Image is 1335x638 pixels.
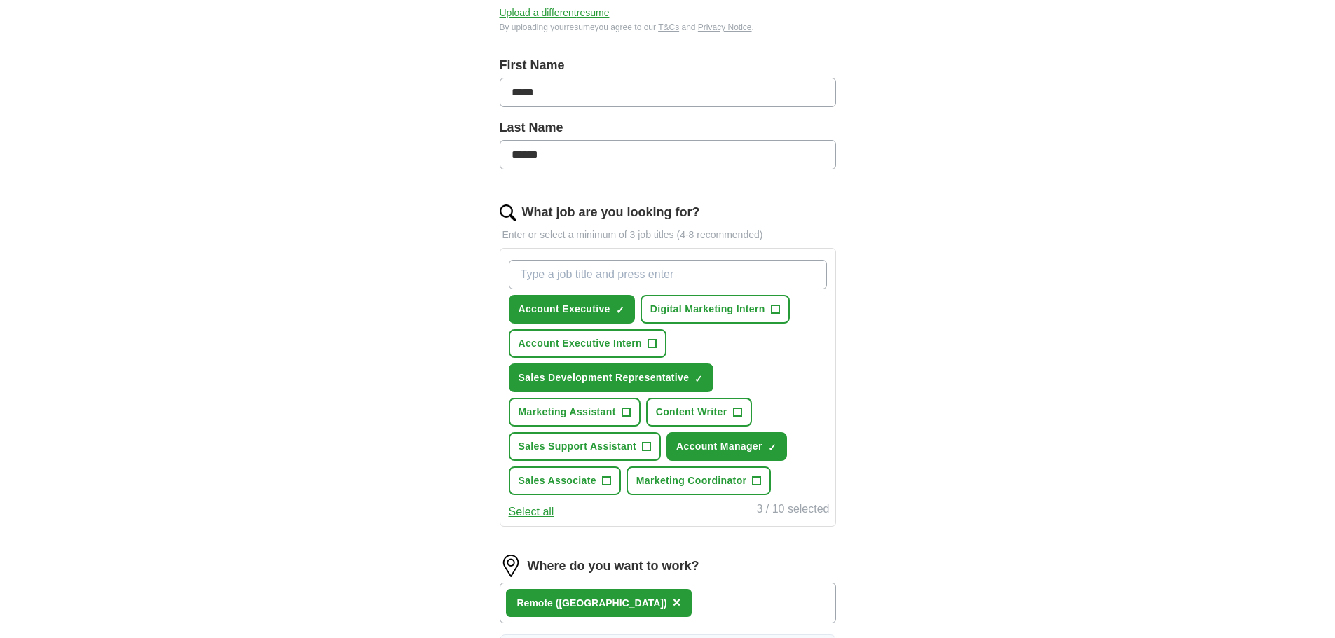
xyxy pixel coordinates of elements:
[509,504,554,520] button: Select all
[768,442,776,453] span: ✓
[519,302,610,317] span: Account Executive
[500,118,836,137] label: Last Name
[658,22,679,32] a: T&Cs
[500,555,522,577] img: location.png
[656,405,727,419] span: Content Writer
[500,204,516,221] img: search.png
[519,370,690,385] span: Sales Development Representative
[519,336,642,351] span: Account Executive Intern
[616,305,624,316] span: ✓
[698,22,752,32] a: Privacy Notice
[694,373,703,384] span: ✓
[528,557,699,576] label: Where do you want to work?
[519,473,596,488] span: Sales Associate
[509,260,827,289] input: Type a job title and press enter
[519,405,616,419] span: Marketing Assistant
[500,56,836,75] label: First Name
[509,329,666,358] button: Account Executive Intern
[509,432,662,461] button: Sales Support Assistant
[509,398,641,427] button: Marketing Assistant
[517,596,667,611] div: Remote ([GEOGRAPHIC_DATA])
[650,302,765,317] span: Digital Marketing Intern
[673,595,681,610] span: ×
[646,398,752,427] button: Content Writer
[522,203,700,222] label: What job are you looking for?
[636,473,746,488] span: Marketing Coordinator
[500,6,610,20] button: Upload a differentresume
[509,363,714,392] button: Sales Development Representative✓
[500,21,836,34] div: By uploading your resume you agree to our and .
[641,295,790,324] button: Digital Marketing Intern
[756,501,829,520] div: 3 / 10 selected
[666,432,787,461] button: Account Manager✓
[500,228,836,242] p: Enter or select a minimum of 3 job titles (4-8 recommended)
[509,466,621,495] button: Sales Associate
[673,592,681,613] button: ×
[519,439,637,454] span: Sales Support Assistant
[509,295,635,324] button: Account Executive✓
[627,466,771,495] button: Marketing Coordinator
[676,439,762,454] span: Account Manager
